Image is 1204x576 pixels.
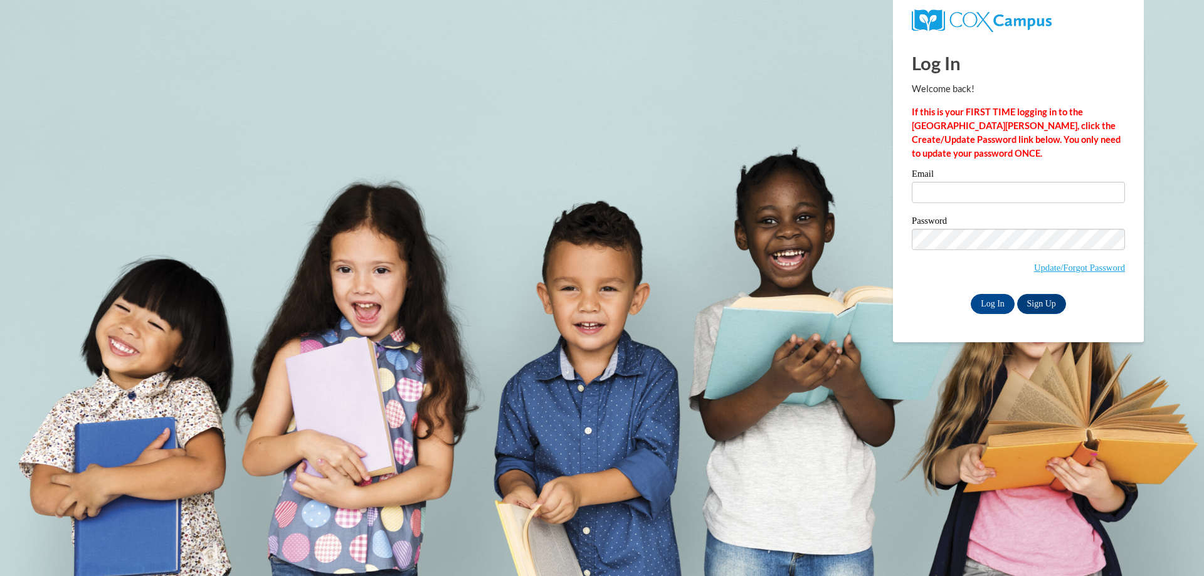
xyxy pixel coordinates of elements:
[1017,294,1066,314] a: Sign Up
[912,9,1052,32] img: COX Campus
[912,216,1125,229] label: Password
[912,169,1125,182] label: Email
[912,82,1125,96] p: Welcome back!
[912,50,1125,76] h1: Log In
[1034,263,1125,273] a: Update/Forgot Password
[912,107,1121,159] strong: If this is your FIRST TIME logging in to the [GEOGRAPHIC_DATA][PERSON_NAME], click the Create/Upd...
[971,294,1015,314] input: Log In
[912,14,1052,25] a: COX Campus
